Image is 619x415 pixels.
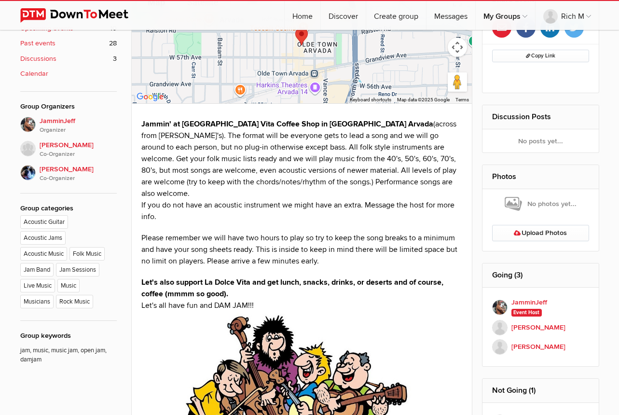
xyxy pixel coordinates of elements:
span: Copy Link [526,53,555,59]
span: No photos yet... [505,196,577,212]
button: Keyboard shortcuts [350,97,391,103]
button: Copy Link [492,50,589,62]
b: Past events [20,38,55,49]
b: [PERSON_NAME] [511,322,565,333]
strong: Jammin' at [GEOGRAPHIC_DATA] Vita Coffee Shop in [GEOGRAPHIC_DATA] Arvada [141,119,433,129]
a: Messages [426,1,475,30]
div: Group keywords [20,331,117,341]
a: Discussion Posts [492,112,551,122]
b: JamminJeff [511,297,547,308]
b: [PERSON_NAME] [511,342,565,352]
i: Organizer [40,126,117,135]
b: Discussions [20,54,56,64]
div: No posts yet... [482,129,599,152]
p: Please remember we will have two hours to play so try to keep the song breaks to a minimum and ha... [141,232,463,267]
img: JamminJeff [492,300,508,315]
a: Rich M [536,1,599,30]
a: Past events 28 [20,38,117,49]
a: Terms (opens in new tab) [455,97,469,102]
a: Home [285,1,320,30]
img: M Moore [492,339,508,355]
button: Map camera controls [448,38,467,57]
a: [PERSON_NAME]Co-Organizer [20,135,117,159]
img: jim bartlett [492,320,508,335]
div: Group categories [20,203,117,214]
a: Create group [366,1,426,30]
p: (across from [PERSON_NAME]'s). The format will be everyone gets to lead a song and we will go aro... [141,118,463,222]
a: Calendar [20,69,117,79]
a: [PERSON_NAME] [492,318,589,337]
a: Discussions 3 [20,54,117,64]
a: My Groups [476,1,535,30]
img: JamminJeff [20,117,36,132]
strong: Let's also support La Dolce Vita and get lunch, snacks, drinks, or deserts and of course, coffee ... [141,277,443,299]
a: [PERSON_NAME] [492,337,589,357]
span: 3 [113,54,117,64]
img: DownToMeet [20,8,143,23]
button: Drag Pegman onto the map to open Street View [448,72,467,92]
p: jam, music, music jam, open jam, damjam [20,341,117,365]
img: Google [134,91,166,103]
h2: Going (3) [492,263,589,287]
span: [PERSON_NAME] [40,140,117,159]
div: Group Organizers [20,101,117,112]
i: Co-Organizer [40,150,117,159]
span: Event Host [511,309,542,317]
a: Upload Photos [492,225,589,241]
span: Map data ©2025 Google [397,97,450,102]
img: Peter B [20,141,36,156]
span: 28 [109,38,117,49]
a: JamminJeffOrganizer [20,117,117,135]
a: Discover [321,1,366,30]
a: [PERSON_NAME]Co-Organizer [20,159,117,183]
span: [PERSON_NAME] [40,164,117,183]
img: Art Martinez [20,165,36,180]
h2: Not Going (1) [492,379,589,402]
a: Photos [492,172,516,181]
a: Open this area in Google Maps (opens a new window) [134,91,166,103]
b: Calendar [20,69,48,79]
a: JamminJeff Event Host [492,297,589,318]
i: Co-Organizer [40,174,117,183]
span: JamminJeff [40,116,117,135]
